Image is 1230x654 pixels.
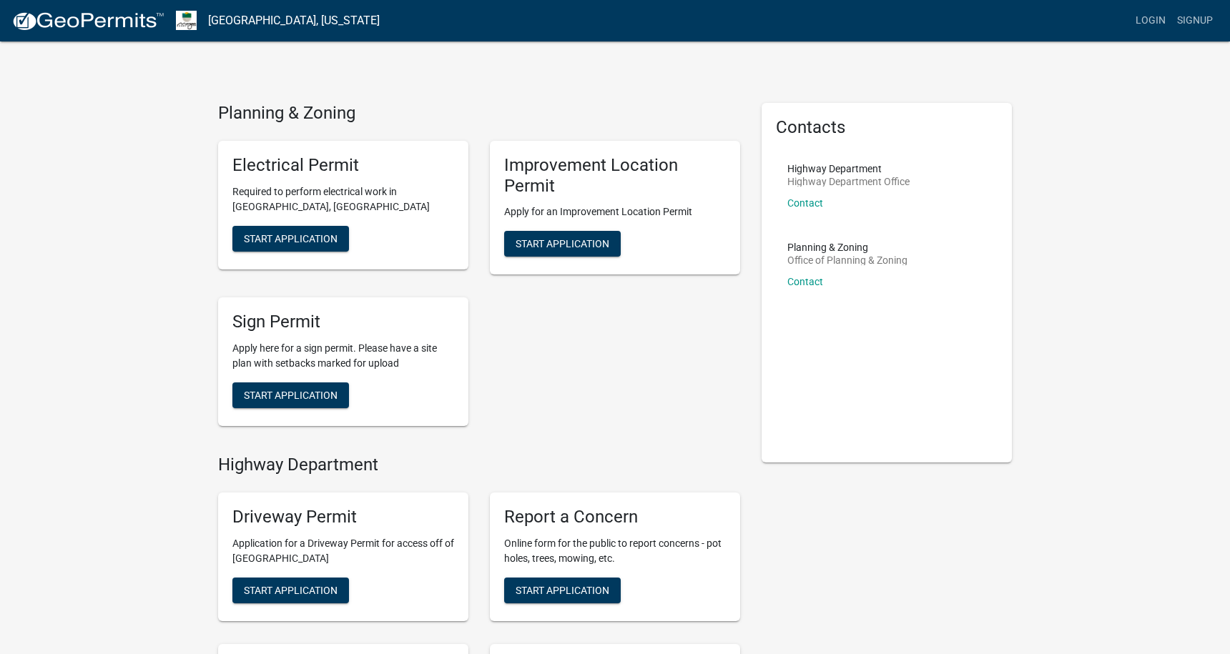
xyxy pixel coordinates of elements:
span: Start Application [244,390,338,401]
button: Start Application [232,226,349,252]
p: Office of Planning & Zoning [787,255,907,265]
button: Start Application [504,231,621,257]
h5: Electrical Permit [232,155,454,176]
p: Apply for an Improvement Location Permit [504,204,726,219]
p: Application for a Driveway Permit for access off of [GEOGRAPHIC_DATA] [232,536,454,566]
span: Start Application [244,232,338,244]
a: [GEOGRAPHIC_DATA], [US_STATE] [208,9,380,33]
p: Required to perform electrical work in [GEOGRAPHIC_DATA], [GEOGRAPHIC_DATA] [232,184,454,214]
h5: Improvement Location Permit [504,155,726,197]
a: Contact [787,276,823,287]
span: Start Application [516,584,609,595]
h5: Contacts [776,117,998,138]
p: Apply here for a sign permit. Please have a site plan with setbacks marked for upload [232,341,454,371]
h5: Driveway Permit [232,507,454,527]
h4: Planning & Zoning [218,103,740,124]
p: Online form for the public to report concerns - pot holes, trees, mowing, etc. [504,536,726,566]
a: Contact [787,197,823,209]
button: Start Application [504,578,621,603]
span: Start Application [244,584,338,595]
button: Start Application [232,578,349,603]
a: Signup [1171,7,1219,34]
span: Start Application [516,238,609,249]
p: Highway Department [787,164,910,174]
button: Start Application [232,382,349,408]
h5: Sign Permit [232,312,454,332]
a: Login [1130,7,1171,34]
p: Planning & Zoning [787,242,907,252]
img: Morgan County, Indiana [176,11,197,30]
h5: Report a Concern [504,507,726,527]
h4: Highway Department [218,455,740,475]
p: Highway Department Office [787,177,910,187]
